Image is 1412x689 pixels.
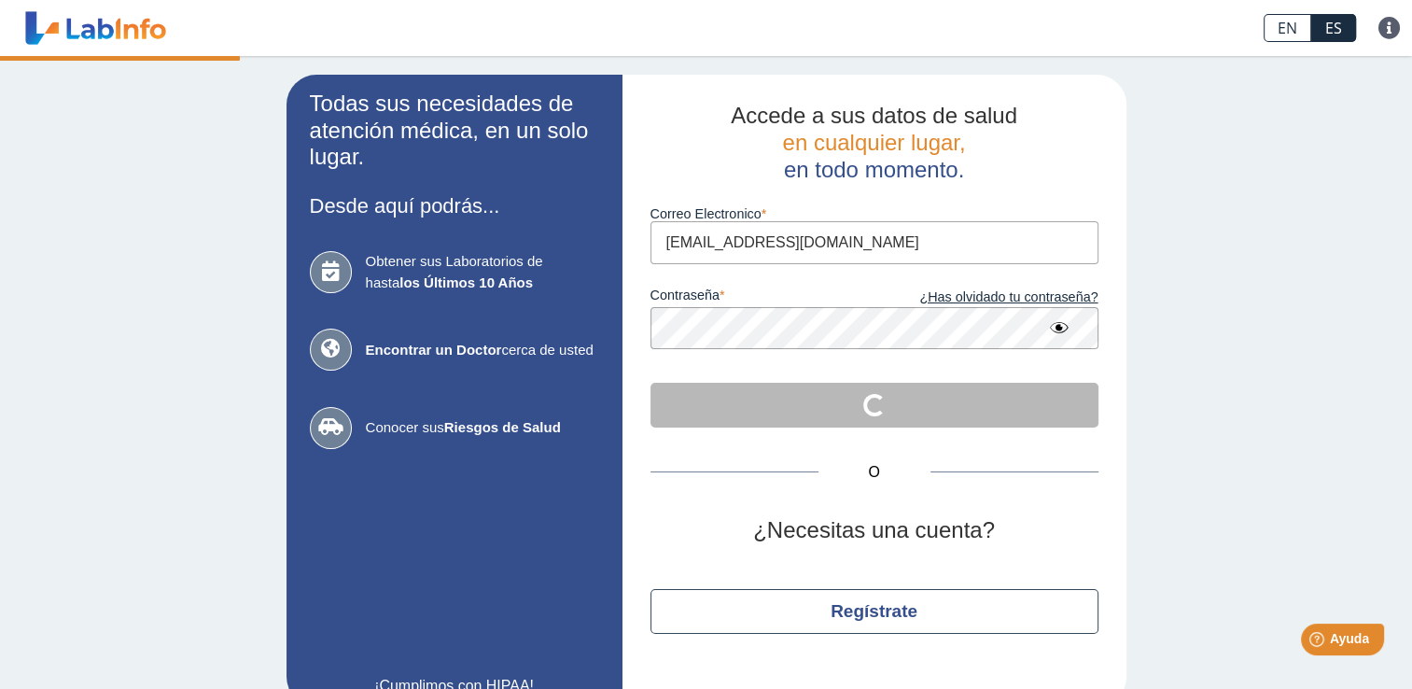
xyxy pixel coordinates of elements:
[818,461,930,484] span: O
[650,288,874,308] label: contraseña
[1311,14,1356,42] a: ES
[366,251,599,293] span: Obtener sus Laboratorios de hasta
[1246,616,1391,668] iframe: Help widget launcher
[784,157,964,182] span: en todo momento.
[366,342,502,358] b: Encontrar un Doctor
[1264,14,1311,42] a: EN
[650,517,1098,544] h2: ¿Necesitas una cuenta?
[310,91,599,171] h2: Todas sus necesidades de atención médica, en un solo lugar.
[444,419,561,435] b: Riesgos de Salud
[731,103,1017,128] span: Accede a sus datos de salud
[650,206,1098,221] label: Correo Electronico
[782,130,965,155] span: en cualquier lugar,
[874,288,1098,308] a: ¿Has olvidado tu contraseña?
[399,274,533,290] b: los Últimos 10 Años
[650,589,1098,634] button: Regístrate
[366,417,599,439] span: Conocer sus
[366,340,599,361] span: cerca de usted
[310,194,599,218] h3: Desde aquí podrás...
